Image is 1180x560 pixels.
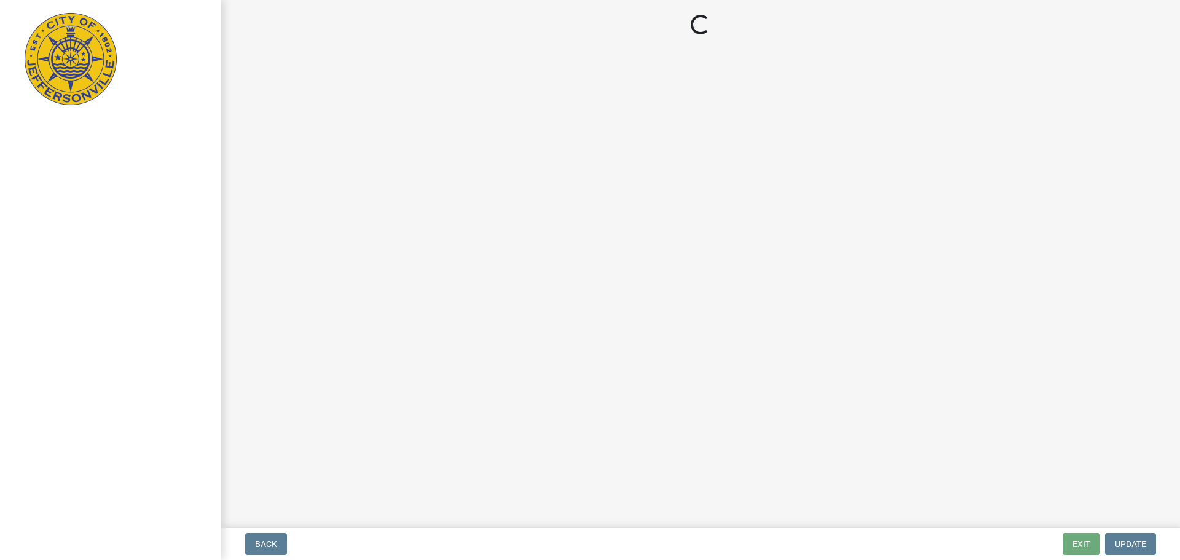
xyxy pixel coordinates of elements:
[245,533,287,555] button: Back
[1105,533,1156,555] button: Update
[1115,539,1146,549] span: Update
[255,539,277,549] span: Back
[1063,533,1100,555] button: Exit
[25,13,117,105] img: City of Jeffersonville, Indiana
